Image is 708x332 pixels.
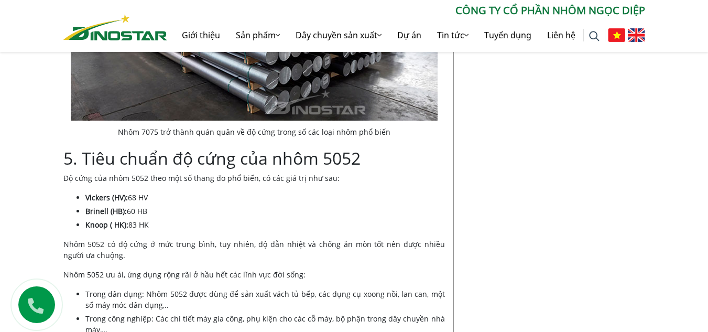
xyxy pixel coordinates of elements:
p: Nhôm 5052 có độ cứng ở mức trung bình, tuy nhiên, độ dẫn nhiệt và chống ăn mòn tốt nên được nhiều... [63,239,445,261]
a: Tuyển dụng [476,18,539,52]
img: search [589,31,600,41]
a: Dây chuyền sản xuất [288,18,389,52]
a: Dự án [389,18,429,52]
figcaption: Nhôm 7075 trở thành quán quân về độ cứng trong số các loại nhôm phổ biến [71,126,438,137]
a: Giới thiệu [174,18,228,52]
a: Liên hệ [539,18,583,52]
li: 60 HB [85,206,445,217]
a: Tin tức [429,18,476,52]
strong: Brinell (HB): [85,206,127,216]
img: Nhôm Dinostar [63,14,167,40]
img: Tiếng Việt [608,28,625,42]
li: 68 HV [85,192,445,203]
li: 83 HK [85,219,445,230]
h2: 5. Tiêu chuẩn độ cứng của nhôm 5052 [63,148,445,168]
p: Độ cứng của nhôm 5052 theo một số thang đo phổ biến, có các giá trị như sau: [63,173,445,184]
p: Nhôm 5052 ưu ái, ứng dụng rộng rãi ở hầu hết các lĩnh vực đời sống: [63,269,445,280]
strong: Vickers (HV): [85,192,128,202]
a: Sản phẩm [228,18,288,52]
img: English [628,28,645,42]
p: CÔNG TY CỔ PHẦN NHÔM NGỌC DIỆP [167,3,645,18]
strong: Knoop ( HK): [85,220,128,230]
li: Trong dân dụng: Nhôm 5052 được dùng để sản xuất vách tủ bếp, các dụng cụ xoong nồi, lan can, một ... [85,288,445,310]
